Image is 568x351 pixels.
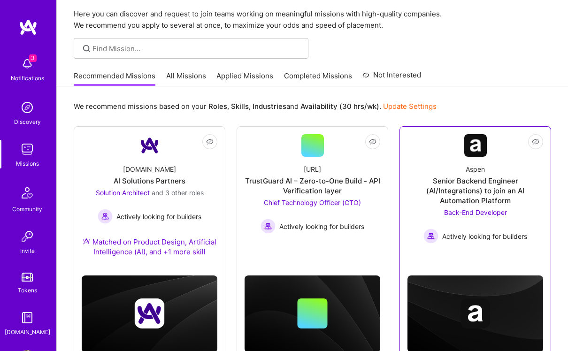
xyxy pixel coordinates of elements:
img: Actively looking for builders [261,219,276,234]
p: Here you can discover and request to join teams working on meaningful missions with high-quality ... [74,8,551,31]
img: Company logo [135,298,165,328]
div: Notifications [11,73,44,83]
img: teamwork [18,140,37,159]
img: Actively looking for builders [98,209,113,224]
i: icon EyeClosed [532,138,539,145]
span: Chief Technology Officer (CTO) [264,198,361,206]
span: and 3 other roles [152,189,204,197]
span: 3 [29,54,37,62]
div: Missions [16,159,39,168]
div: [DOMAIN_NAME] [123,164,176,174]
a: Completed Missions [284,71,352,86]
a: Recommended Missions [74,71,155,86]
img: Company Logo [138,134,161,157]
div: Discovery [14,117,41,127]
div: Senior Backend Engineer (AI/Integrations) to join an AI Automation Platform [407,176,543,206]
a: Not Interested [362,69,421,86]
i: icon EyeClosed [369,138,376,145]
a: Company Logo[DOMAIN_NAME]AI Solutions PartnersSolution Architect and 3 other rolesActively lookin... [82,134,217,268]
div: Tokens [18,285,37,295]
img: Invite [18,227,37,246]
a: Company LogoAspenSenior Backend Engineer (AI/Integrations) to join an AI Automation PlatformBack-... [407,134,543,244]
a: All Missions [166,71,206,86]
b: Skills [231,102,249,111]
b: Availability (30 hrs/wk) [300,102,379,111]
a: Update Settings [383,102,437,111]
img: bell [18,54,37,73]
img: tokens [22,273,33,282]
div: Community [12,204,42,214]
p: We recommend missions based on your , , and . [74,101,437,111]
div: [URL] [304,164,321,174]
span: Actively looking for builders [442,231,527,241]
img: Community [16,182,38,204]
i: icon SearchGrey [81,43,92,54]
a: [URL]TrustGuard AI – Zero-to-One Build - API Verification layerChief Technology Officer (CTO) Act... [245,134,380,239]
b: Industries [253,102,286,111]
img: Ateam Purple Icon [83,237,90,245]
div: Invite [20,246,35,256]
div: TrustGuard AI – Zero-to-One Build - API Verification layer [245,176,380,196]
img: Actively looking for builders [423,229,438,244]
img: guide book [18,308,37,327]
div: AI Solutions Partners [114,176,185,186]
input: Find Mission... [92,44,301,53]
i: icon EyeClosed [206,138,214,145]
span: Back-End Developer [444,208,507,216]
div: [DOMAIN_NAME] [5,327,50,337]
img: logo [19,19,38,36]
div: Aspen [466,164,485,174]
img: Company logo [461,298,491,328]
a: Applied Missions [216,71,273,86]
b: Roles [208,102,227,111]
img: Company Logo [464,134,487,157]
span: Actively looking for builders [116,212,201,221]
img: discovery [18,98,37,117]
div: Matched on Product Design, Artificial Intelligence (AI), and +1 more skill [82,237,217,257]
span: Solution Architect [96,189,150,197]
span: Actively looking for builders [279,221,364,231]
